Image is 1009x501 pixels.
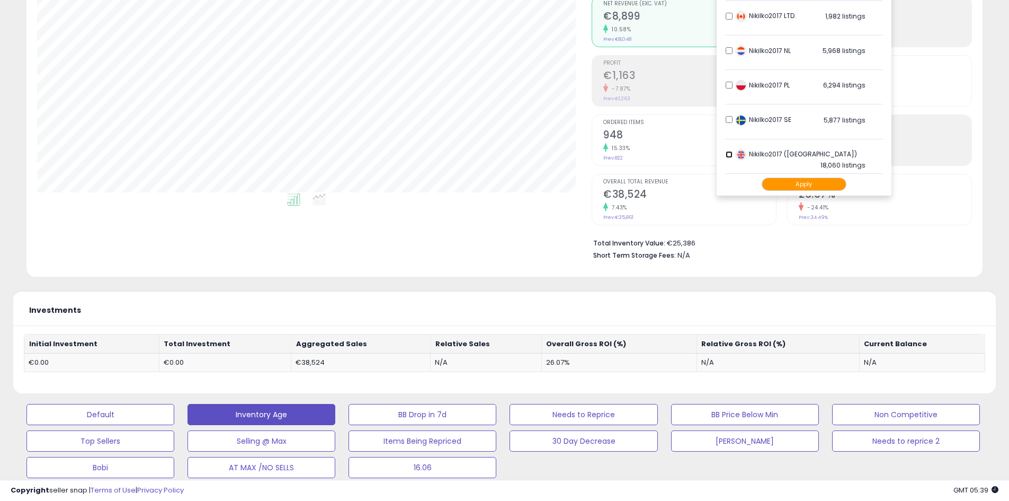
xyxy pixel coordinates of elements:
th: Current Balance [859,335,985,354]
span: 6,294 listings [823,81,865,90]
button: Apply [762,178,846,191]
small: -24.41% [803,204,829,212]
td: N/A [697,353,859,372]
td: €0.00 [159,353,291,372]
span: Ordered Items [603,120,776,126]
th: Aggregated Sales [291,335,431,354]
span: Net Revenue (Exc. VAT) [603,1,776,7]
img: netherlands.png [736,46,746,56]
button: AT MAX /NO SELLS [187,457,335,478]
button: 30 Day Decrease [510,430,657,452]
small: 7.43% [608,204,627,212]
small: Prev: €35,861 [603,214,633,221]
div: seller snap | | [11,486,184,496]
button: BB Price Below Min [671,404,819,425]
td: €0.00 [24,353,159,372]
td: 26.07% [541,353,697,372]
h2: 948 [603,129,776,143]
h2: €38,524 [603,188,776,203]
small: Prev: 822 [603,155,623,161]
span: Overall Total Revenue [603,179,776,185]
button: Selling @ Max [187,430,335,452]
button: Default [26,404,174,425]
span: N/A [677,250,690,260]
b: Short Term Storage Fees: [593,251,676,260]
strong: Copyright [11,485,49,495]
a: Privacy Policy [137,485,184,495]
span: 5,968 listings [823,46,865,55]
span: Nikilko2017 SE [736,115,791,124]
button: Bobi [26,457,174,478]
button: Items Being Repriced [349,430,496,452]
th: Relative Gross ROI (%) [697,335,859,354]
span: 2025-08-18 05:39 GMT [953,485,998,495]
span: Nikilko2017 LTD. [736,11,796,20]
img: canada.png [736,11,746,22]
h2: €1,163 [603,69,776,84]
button: Non Competitive [832,404,980,425]
img: poland.png [736,80,746,91]
span: 18,060 listings [820,161,865,170]
th: Overall Gross ROI (%) [541,335,697,354]
img: uk.png [736,150,746,160]
button: Needs to reprice 2 [832,430,980,452]
span: Profit [603,60,776,66]
th: Relative Sales [431,335,541,354]
td: €38,524 [291,353,431,372]
button: [PERSON_NAME] [671,430,819,452]
a: Terms of Use [91,485,136,495]
small: Prev: €8,048 [603,36,631,42]
button: Needs to Reprice [510,404,657,425]
span: Nikilko2017 NL [736,46,791,55]
button: Top Sellers [26,430,174,452]
img: sweden.png [736,115,746,126]
h5: Investments [29,306,81,314]
button: Inventory Age [187,404,335,425]
span: 1,982 listings [825,12,865,21]
small: Prev: €1,263 [603,95,630,102]
span: 5,877 listings [824,116,865,125]
small: 15.33% [608,144,630,152]
td: N/A [859,353,985,372]
small: -7.87% [608,85,630,93]
th: Initial Investment [24,335,159,354]
li: €25,386 [593,236,964,249]
th: Total Investment [159,335,291,354]
button: BB Drop in 7d [349,404,496,425]
button: 16.06 [349,457,496,478]
h2: €8,899 [603,10,776,24]
small: Prev: 34.49% [799,214,828,221]
b: Total Inventory Value: [593,239,665,248]
small: 10.58% [608,25,631,33]
span: Nikilko2017 PL [736,81,790,90]
span: Nikilko2017 ([GEOGRAPHIC_DATA]) [736,150,857,159]
td: N/A [431,353,541,372]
